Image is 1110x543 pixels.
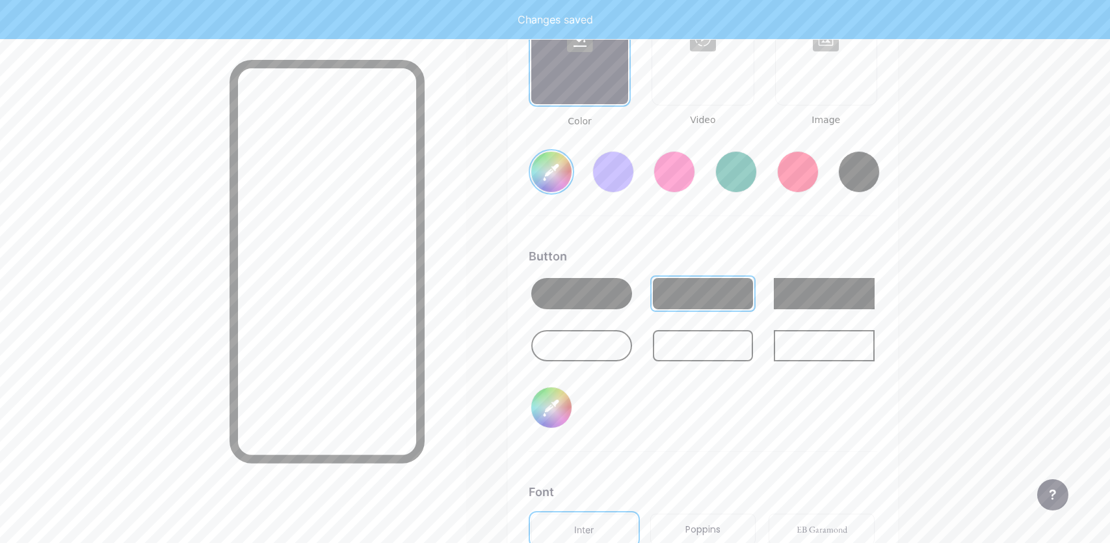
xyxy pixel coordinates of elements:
div: EB Garamond [797,523,847,536]
div: Changes saved [518,12,593,27]
div: Inter [574,523,594,536]
div: Font [529,483,877,501]
span: Video [652,113,754,127]
span: Image [775,113,877,127]
span: Color [529,115,631,128]
div: Button [529,247,877,265]
div: Poppins [685,523,720,536]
